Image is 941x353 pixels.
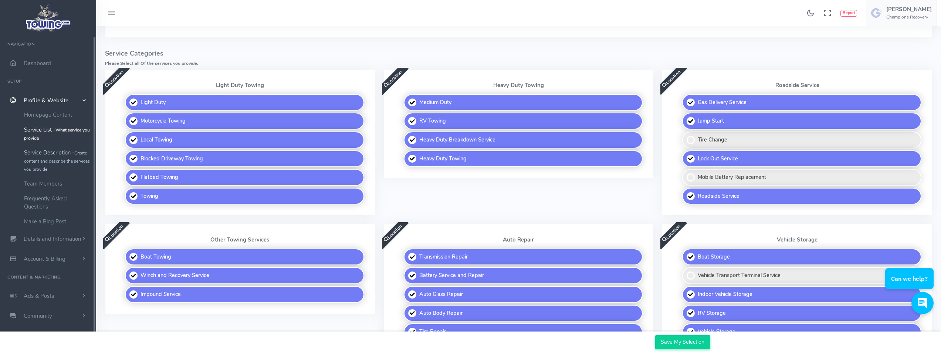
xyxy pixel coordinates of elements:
h4: Service Categories [105,50,932,57]
label: Local Towing [125,131,364,149]
label: Roadside Service [682,188,921,205]
label: Gas Delivery Service [682,94,921,111]
a: Homepage Content [18,107,96,122]
label: Flatbed Towing [125,169,364,186]
a: Make a Blog Post [18,214,96,229]
label: RV Storage [682,305,921,322]
button: Report [840,10,857,17]
a: Frequently Asked Questions [18,191,96,214]
span: Location [377,63,409,95]
a: Service List -What service you provide [18,122,96,145]
label: Winch and Recovery Service [125,267,364,284]
label: Impound Service [125,286,364,303]
label: Light Duty [125,94,364,111]
label: Boat Storage [682,249,921,266]
small: What service you provide [24,127,90,141]
a: Service Description -Create content and describe the services you provide [18,145,96,176]
span: Location [655,63,687,95]
p: Other Towing Services [114,237,366,243]
input: Save My Selection [655,335,710,349]
label: Vehicle Transport Terminal Service [682,267,921,284]
span: Ads & Posts [24,292,54,300]
span: Location [655,217,687,249]
span: Location [98,63,130,95]
h6: Champions Recovery [886,15,932,20]
label: Heavy Duty Breakdown Service [404,131,643,149]
p: Light Duty Towing [114,82,366,88]
label: Mobile Battery Replacement [682,169,921,186]
p: Heavy Duty Towing [393,82,645,88]
label: Indoor Vehicle Storage [682,286,921,303]
h6: Please Select all Of the services you provide. [105,61,932,66]
span: Profile & Website [24,97,68,104]
small: Create content and describe the services you provide [24,150,90,172]
a: Team Members [18,176,96,191]
label: Medium Duty [404,94,643,111]
span: Location [377,217,409,249]
iframe: Conversations [880,248,941,322]
label: Boat Towing [125,249,364,266]
label: Tire Change [682,131,921,149]
span: Details and Information [24,236,81,243]
p: Auto Repair [393,237,645,243]
label: Battery Service and Repair [404,267,643,284]
span: Location [98,217,130,249]
label: Motorcycle Towing [125,113,364,130]
img: logo [23,2,73,34]
label: Jump Start [682,113,921,130]
p: Roadside Service [671,82,923,88]
label: Tire Repair [404,323,643,340]
label: Vehicle Storage [682,323,921,340]
span: Dashboard [24,60,51,67]
p: Vehicle Storage [671,237,923,243]
span: Account & Billing [24,255,65,263]
label: Blocked Driveway Towing [125,150,364,167]
label: Auto Body Repair [404,305,643,322]
span: Community [24,312,52,320]
label: Towing [125,188,364,205]
label: RV Towing [404,113,643,130]
label: Auto Glass Repair [404,286,643,303]
label: Lock Out Service [682,150,921,167]
label: Transmission Repair [404,249,643,266]
label: Heavy Duty Towing [404,150,643,167]
img: user-image [871,7,883,19]
h5: [PERSON_NAME] [886,6,932,12]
